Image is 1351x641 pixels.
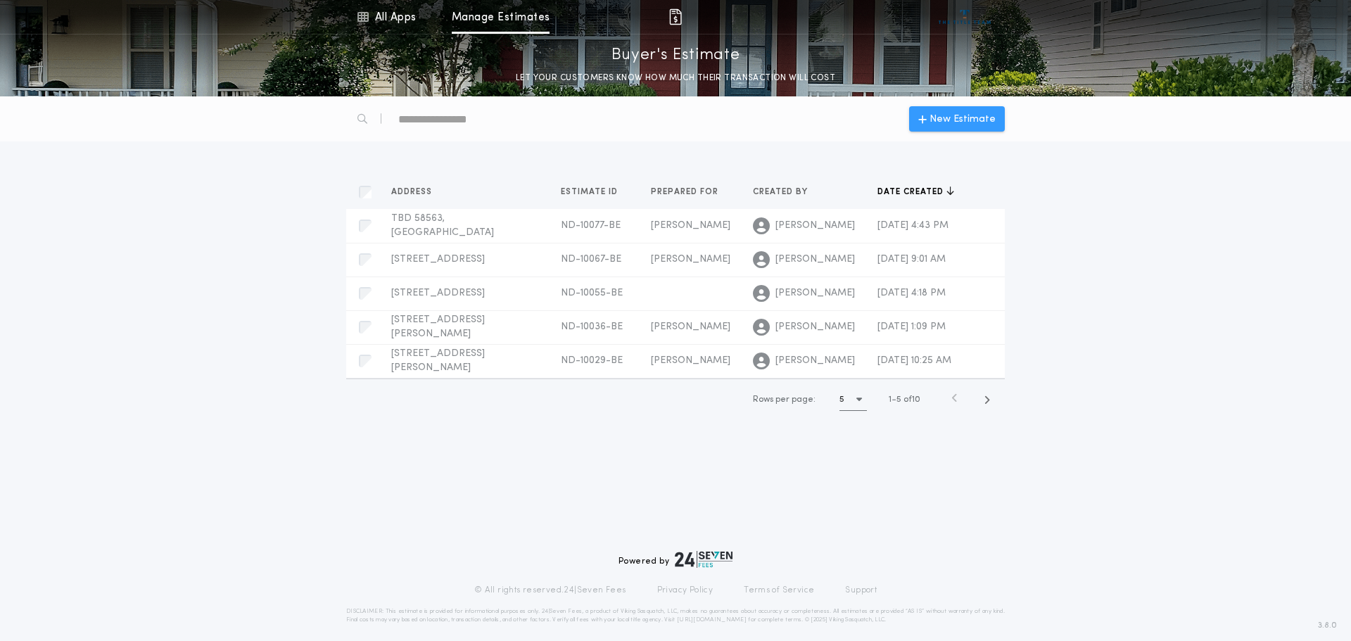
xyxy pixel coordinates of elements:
[651,186,721,198] span: Prepared for
[839,393,844,407] h1: 5
[877,185,954,199] button: Date created
[775,219,855,233] span: [PERSON_NAME]
[1318,619,1337,632] span: 3.8.0
[619,551,732,568] div: Powered by
[889,395,892,404] span: 1
[753,186,811,198] span: Created by
[877,254,946,265] span: [DATE] 9:01 AM
[474,585,626,596] p: © All rights reserved. 24|Seven Fees
[391,288,485,298] span: [STREET_ADDRESS]
[561,288,623,298] span: ND-10055-BE
[651,254,730,265] span: [PERSON_NAME]
[561,220,621,231] span: ND-10077-BE
[651,322,730,332] span: [PERSON_NAME]
[657,585,713,596] a: Privacy Policy
[753,395,816,404] span: Rows per page:
[877,355,951,366] span: [DATE] 10:25 AM
[502,71,849,85] p: LET YOUR CUSTOMERS KNOW HOW MUCH THEIR TRANSACTION WILL COST
[775,354,855,368] span: [PERSON_NAME]
[845,585,877,596] a: Support
[391,348,485,373] span: [STREET_ADDRESS][PERSON_NAME]
[651,355,730,366] span: [PERSON_NAME]
[903,393,920,406] span: of 10
[839,388,867,411] button: 5
[896,395,901,404] span: 5
[877,220,949,231] span: [DATE] 4:43 PM
[611,44,740,67] p: Buyer's Estimate
[561,185,628,199] button: Estimate ID
[667,8,684,25] img: img
[930,112,996,127] span: New Estimate
[561,254,621,265] span: ND-10067-BE
[775,286,855,300] span: [PERSON_NAME]
[391,186,435,198] span: Address
[877,322,946,332] span: [DATE] 1:09 PM
[391,254,485,265] span: [STREET_ADDRESS]
[677,617,747,623] a: [URL][DOMAIN_NAME]
[775,253,855,267] span: [PERSON_NAME]
[561,186,621,198] span: Estimate ID
[775,320,855,334] span: [PERSON_NAME]
[909,106,1005,132] button: New Estimate
[561,355,623,366] span: ND-10029-BE
[561,322,623,332] span: ND-10036-BE
[675,551,732,568] img: logo
[391,315,485,339] span: [STREET_ADDRESS][PERSON_NAME]
[939,10,991,24] img: vs-icon
[346,607,1005,624] p: DISCLAIMER: This estimate is provided for informational purposes only. 24|Seven Fees, a product o...
[391,213,494,238] span: TBD 58563, [GEOGRAPHIC_DATA]
[391,185,443,199] button: Address
[744,585,814,596] a: Terms of Service
[877,186,946,198] span: Date created
[877,288,946,298] span: [DATE] 4:18 PM
[651,220,730,231] span: [PERSON_NAME]
[753,185,818,199] button: Created by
